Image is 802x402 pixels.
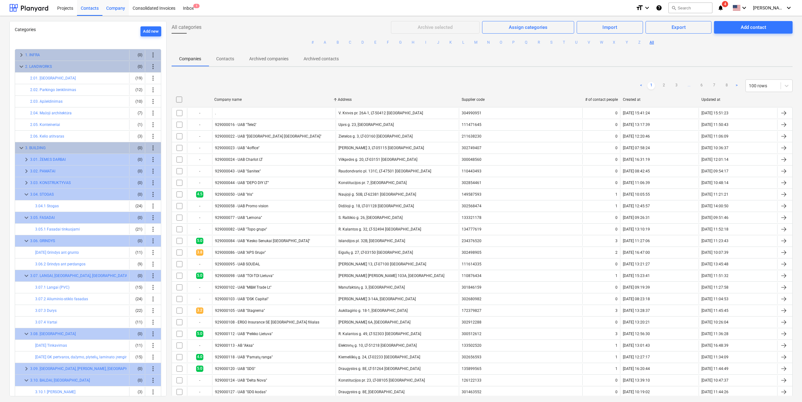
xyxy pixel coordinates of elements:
a: Next page [733,82,740,90]
div: [DATE] 12:45:57 [623,204,650,208]
button: [DATE] Tinkavimas [35,342,67,349]
div: Zietelos g. 3, LT-03160 [GEOGRAPHIC_DATA] [338,134,413,139]
div: (0) [132,143,142,153]
span: All categories [172,24,201,31]
span: keyboard_arrow_down [23,237,30,245]
div: (24) [132,201,142,211]
span: 3.8 [196,249,203,255]
div: (0) [132,178,142,188]
div: Export [672,23,686,31]
button: O [497,39,505,46]
button: B [334,39,341,46]
div: [DATE] 10:48:14 [701,181,728,185]
button: Add contact [714,21,793,34]
span: keyboard_arrow_down [23,272,30,280]
button: E [371,39,379,46]
div: [DATE] 12:20:46 [623,134,650,139]
span: Categories [15,27,36,32]
span: more_vert [149,202,157,210]
span: 5.0 [196,273,203,279]
div: [DATE] 10:05:55 [623,192,650,197]
div: S. Raštikio g. 26, [GEOGRAPHIC_DATA] [338,215,403,220]
span: keyboard_arrow_down [23,330,30,338]
div: (24) [132,294,142,304]
span: search [671,5,676,10]
div: 0 [615,227,618,231]
span: more_vert [149,63,157,70]
div: - [187,340,212,350]
div: # of contact people [585,97,618,102]
div: Upės g. 23, [GEOGRAPHIC_DATA] [338,122,394,127]
div: [DATE] 15:41:24 [623,111,650,115]
div: 172379827 [462,308,481,313]
div: (15) [132,282,142,292]
button: [DATE] Grindys ant grunto [35,249,79,256]
div: (0) [132,236,142,246]
button: N [485,39,492,46]
div: 302749407 [462,146,481,150]
div: Import [602,23,617,31]
button: R [535,39,542,46]
button: 3.05.1 Fasadai tinkuojami [35,225,80,233]
button: T [560,39,568,46]
span: keyboard_arrow_right [23,167,30,175]
span: more_vert [149,179,157,187]
button: 1. INFRA [25,51,40,59]
div: [DATE] 07:58:24 [623,146,650,150]
div: 302568474 [462,204,481,208]
div: (12) [132,85,142,95]
div: [DATE] 10:07:39 [701,250,728,255]
button: V [585,39,593,46]
span: more_vert [149,156,157,163]
div: Add new [143,28,159,35]
div: Assign categories [509,23,547,31]
div: (9) [132,259,142,269]
p: Contacts [216,56,234,62]
div: 929000098 - UAB "TOI-TOI Lietuva" [215,274,274,278]
div: [PERSON_NAME] 13, LT-07100 [GEOGRAPHIC_DATA] [338,262,426,266]
div: 929000095 - UAB SOUDAL [215,262,260,266]
div: 302498905 [462,250,481,255]
div: [PERSON_NAME] 3-14A, [GEOGRAPHIC_DATA] [338,297,416,301]
div: . [215,111,216,115]
button: X [610,39,618,46]
a: Page 6 [698,82,705,90]
div: 300048560 [462,157,481,162]
div: [DATE] 11:21:21 [701,192,728,197]
div: [DATE] 15:51:23 [701,111,728,115]
span: more_vert [149,284,157,291]
button: Z [635,39,643,46]
span: more_vert [149,167,157,175]
button: D [359,39,366,46]
button: 3.04. STOGAS [30,191,54,198]
div: Vilkpėdės g. 20, LT-03151 [GEOGRAPHIC_DATA] [338,157,418,162]
span: more_vert [149,74,157,82]
div: [DATE] 16:31:19 [623,157,650,162]
a: ... [685,82,693,90]
button: 3.10. BALDAI, [GEOGRAPHIC_DATA] [30,377,90,384]
button: # [309,39,316,46]
div: - [187,178,212,188]
div: [DATE] 12:01:14 [701,157,728,162]
div: V. Krėvės pr. 26A-1, LT-50412 [GEOGRAPHIC_DATA] [338,111,423,116]
span: keyboard_arrow_down [23,214,30,221]
div: [DATE] 11:23:43 [701,239,728,243]
div: - [187,131,212,141]
span: keyboard_arrow_right [23,365,30,372]
button: Add new [140,26,161,36]
div: 234376520 [462,239,481,243]
div: 211638230 [462,134,481,139]
div: 929000058 - UAB Promo vision [215,204,268,208]
span: keyboard_arrow_right [23,179,30,187]
button: Import [577,21,643,34]
div: 111471645 [462,122,481,127]
div: Islandijos pl. 32B, [GEOGRAPHIC_DATA] [338,239,405,243]
button: 3.01. ŽEMĖS DARBAI [30,156,66,163]
span: more_vert [149,330,157,338]
div: 0 [615,111,618,115]
div: [DATE] 16:47:00 [623,250,650,255]
div: 111614335 [462,262,481,266]
a: Page 8 [723,82,730,90]
div: [DATE] 11:27:58 [701,285,728,290]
